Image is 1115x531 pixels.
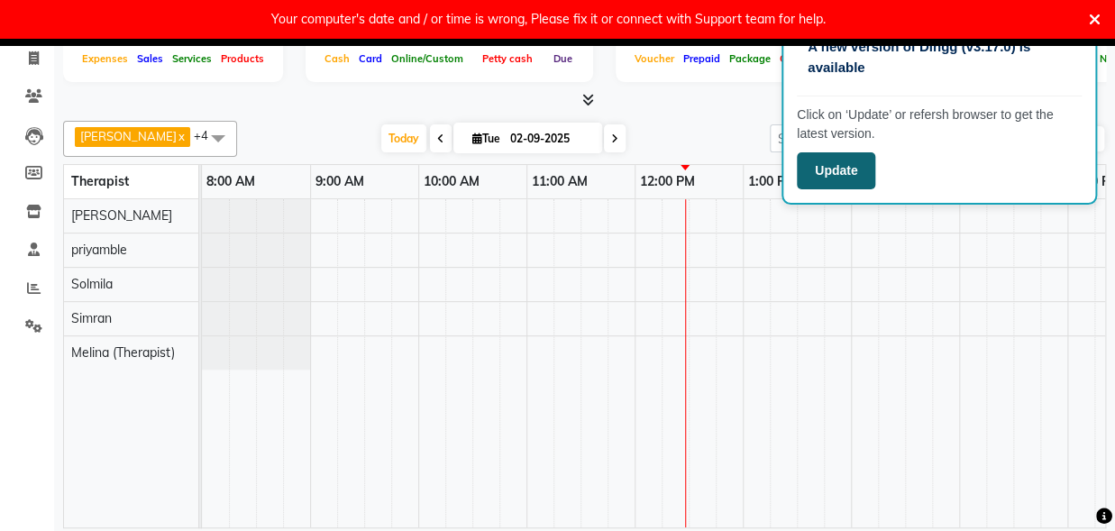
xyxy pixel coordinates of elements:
span: Today [381,124,426,152]
span: Tue [468,132,505,145]
div: Your computer's date and / or time is wrong, Please fix it or connect with Support team for help. [271,7,826,31]
input: 2025-09-02 [505,125,595,152]
a: 1:00 PM [744,169,800,195]
span: Melina (Therapist) [71,344,175,361]
span: Gift Cards [775,52,833,65]
span: Prepaid [679,52,725,65]
button: Update [797,152,875,189]
a: 12:00 PM [635,169,699,195]
span: Online/Custom [387,52,468,65]
a: x [177,129,185,143]
span: Sales [133,52,168,65]
span: [PERSON_NAME] [80,129,177,143]
input: Search Appointment [770,124,928,152]
span: Voucher [630,52,679,65]
span: +4 [194,128,222,142]
span: Products [216,52,269,65]
span: Expenses [78,52,133,65]
a: 11:00 AM [527,169,592,195]
span: [PERSON_NAME] [71,207,172,224]
p: Click on ‘Update’ or refersh browser to get the latest version. [797,105,1082,143]
p: A new version of Dingg (v3.17.0) is available [808,37,1071,78]
span: Card [354,52,387,65]
span: Due [549,52,577,65]
span: Solmila [71,276,113,292]
a: 8:00 AM [202,169,260,195]
span: Therapist [71,173,129,189]
a: 9:00 AM [311,169,369,195]
a: 10:00 AM [419,169,484,195]
span: Package [725,52,775,65]
span: priyamble [71,242,127,258]
span: Cash [320,52,354,65]
span: Simran [71,310,112,326]
span: Petty cash [478,52,537,65]
span: Services [168,52,216,65]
